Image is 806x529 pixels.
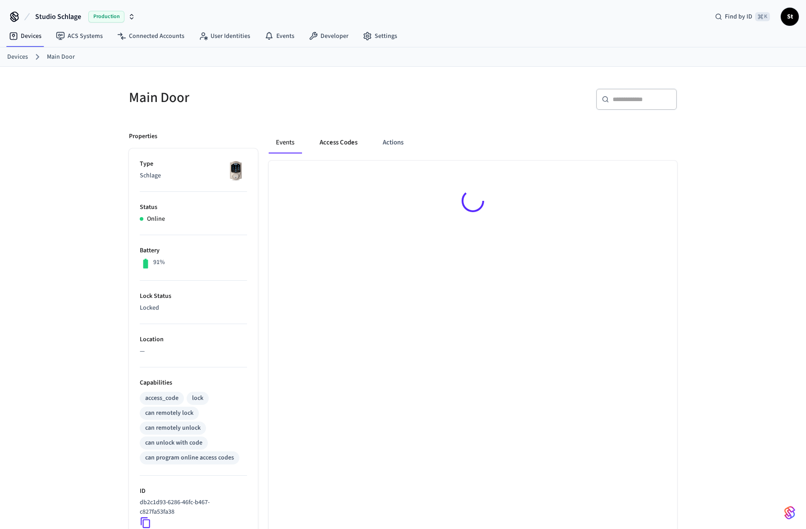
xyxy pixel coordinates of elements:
p: db2c1d93-6286-46fc-b467-c827fa53fa38 [140,498,243,517]
p: Status [140,203,247,212]
img: Schlage Sense Smart Deadbolt with Camelot Trim, Front [224,159,247,182]
span: Find by ID [725,12,752,21]
a: Devices [2,28,49,44]
p: ID [140,487,247,496]
div: can unlock with code [145,438,202,448]
a: Connected Accounts [110,28,192,44]
p: Capabilities [140,378,247,388]
a: User Identities [192,28,257,44]
a: Settings [356,28,404,44]
p: Lock Status [140,292,247,301]
div: access_code [145,394,179,403]
a: Developer [302,28,356,44]
div: ant example [269,132,677,153]
p: Schlage [140,171,247,181]
img: SeamLogoGradient.69752ec5.svg [784,506,795,520]
p: Online [147,214,165,224]
button: St [781,8,799,26]
a: Main Door [47,52,75,62]
a: Devices [7,52,28,62]
div: lock [192,394,203,403]
a: ACS Systems [49,28,110,44]
div: can program online access codes [145,453,234,463]
h5: Main Door [129,88,398,107]
div: can remotely lock [145,408,193,418]
p: Type [140,159,247,169]
p: Locked [140,303,247,313]
span: Production [88,11,124,23]
span: St [782,9,798,25]
div: can remotely unlock [145,423,201,433]
button: Access Codes [312,132,365,153]
p: — [140,347,247,356]
button: Actions [376,132,411,153]
p: Battery [140,246,247,255]
div: Find by ID⌘ K [708,9,777,25]
span: ⌘ K [755,12,770,21]
a: Events [257,28,302,44]
button: Events [269,132,302,153]
p: 91% [153,258,165,267]
span: Studio Schlage [35,11,81,22]
p: Properties [129,132,157,141]
p: Location [140,335,247,344]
